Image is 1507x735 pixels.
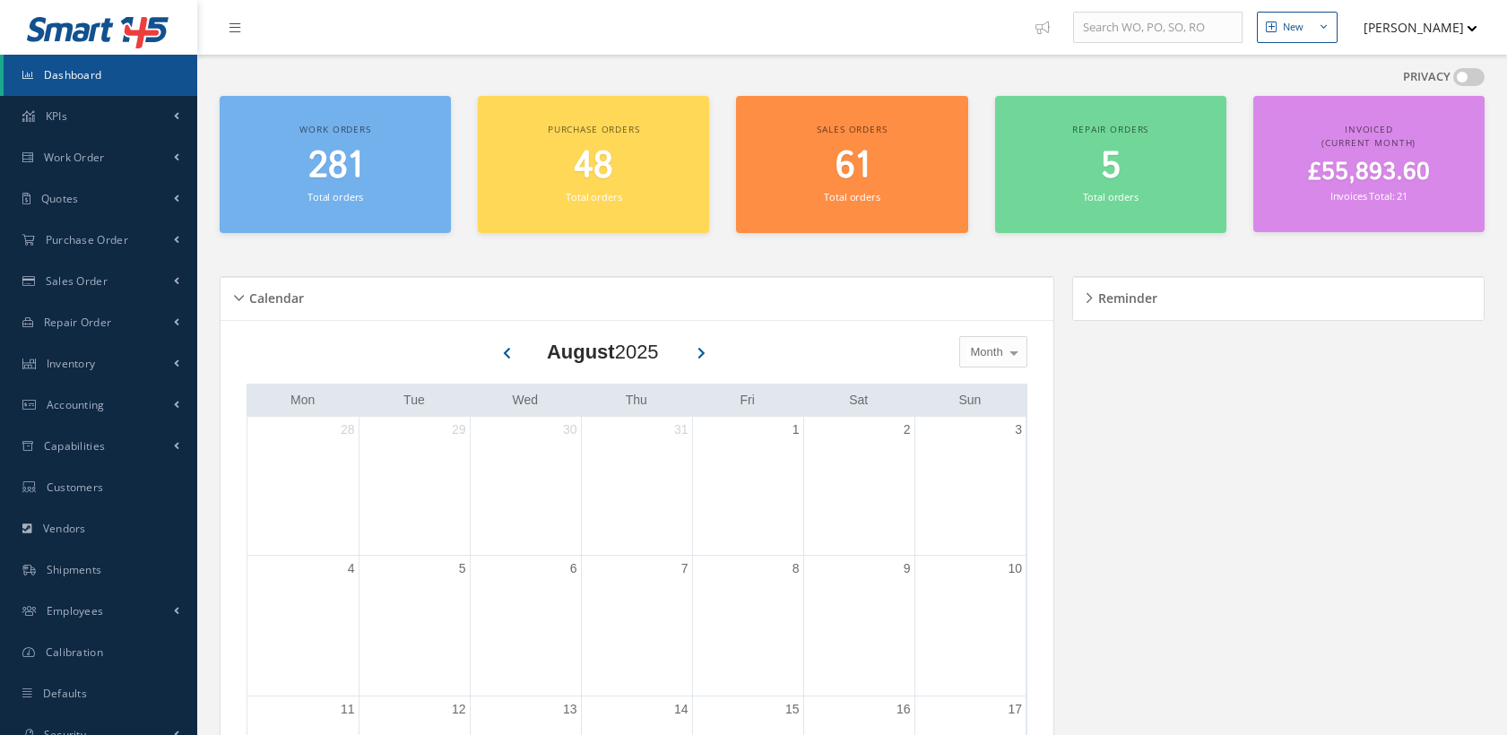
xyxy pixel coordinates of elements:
span: Quotes [41,191,79,206]
small: Total orders [307,190,363,203]
button: [PERSON_NAME] [1347,10,1477,45]
td: July 31, 2025 [581,417,692,556]
a: August 17, 2025 [1004,696,1026,722]
b: August [547,341,615,363]
small: Total orders [824,190,879,203]
td: August 9, 2025 [803,555,914,696]
a: August 1, 2025 [789,417,803,443]
div: New [1283,20,1303,35]
a: Thursday [622,389,651,411]
a: July 31, 2025 [671,417,692,443]
td: August 5, 2025 [359,555,470,696]
span: Inventory [47,356,96,371]
a: Friday [737,389,758,411]
a: Invoiced (Current Month) £55,893.60 Invoices Total: 21 [1253,96,1485,232]
label: PRIVACY [1403,68,1451,86]
span: 48 [574,141,613,192]
span: Sales Order [46,273,108,289]
a: Sales orders 61 Total orders [736,96,967,233]
span: 5 [1101,141,1121,192]
div: 2025 [547,337,659,367]
h5: Reminder [1093,285,1157,307]
a: August 9, 2025 [900,556,914,582]
a: Wednesday [509,389,542,411]
span: Purchase orders [548,123,640,135]
a: August 11, 2025 [337,696,359,722]
a: August 3, 2025 [1011,417,1026,443]
a: August 13, 2025 [559,696,581,722]
td: August 10, 2025 [914,555,1026,696]
a: August 2, 2025 [900,417,914,443]
span: Customers [47,480,104,495]
span: Defaults [43,686,87,701]
input: Search WO, PO, SO, RO [1073,12,1243,44]
a: August 4, 2025 [344,556,359,582]
a: Tuesday [400,389,429,411]
a: Dashboard [4,55,197,96]
a: August 8, 2025 [789,556,803,582]
small: Total orders [1083,190,1139,203]
span: Capabilities [44,438,106,454]
td: August 2, 2025 [803,417,914,556]
td: August 7, 2025 [581,555,692,696]
span: Repair orders [1072,123,1148,135]
span: Month [966,343,1003,361]
a: Monday [287,389,318,411]
span: Work orders [299,123,370,135]
td: July 28, 2025 [247,417,359,556]
button: New [1257,12,1338,43]
a: August 10, 2025 [1004,556,1026,582]
td: August 3, 2025 [914,417,1026,556]
span: Shipments [47,562,102,577]
span: £55,893.60 [1308,155,1430,190]
a: Work orders 281 Total orders [220,96,451,233]
td: August 4, 2025 [247,555,359,696]
span: Work Order [44,150,105,165]
td: August 1, 2025 [692,417,803,556]
a: August 6, 2025 [567,556,581,582]
span: Sales orders [817,123,887,135]
a: Repair orders 5 Total orders [995,96,1226,233]
td: August 8, 2025 [692,555,803,696]
a: July 28, 2025 [337,417,359,443]
span: Employees [47,603,104,618]
td: August 6, 2025 [470,555,581,696]
a: August 14, 2025 [671,696,692,722]
span: Repair Order [44,315,112,330]
span: Purchase Order [46,232,128,247]
a: July 29, 2025 [448,417,470,443]
span: Invoiced [1345,123,1393,135]
td: July 30, 2025 [470,417,581,556]
a: August 15, 2025 [782,696,803,722]
a: July 30, 2025 [559,417,581,443]
span: Dashboard [44,67,102,82]
span: (Current Month) [1321,136,1416,149]
a: August 5, 2025 [455,556,470,582]
h5: Calendar [244,285,304,307]
small: Total orders [566,190,621,203]
span: 61 [836,141,870,192]
a: Purchase orders 48 Total orders [478,96,709,233]
a: August 16, 2025 [893,696,914,722]
a: August 12, 2025 [448,696,470,722]
span: Accounting [47,397,105,412]
small: Invoices Total: 21 [1330,189,1407,203]
td: July 29, 2025 [359,417,470,556]
a: Sunday [955,389,984,411]
span: 281 [308,141,362,192]
span: Calibration [46,644,103,660]
span: KPIs [46,108,67,124]
a: August 7, 2025 [678,556,692,582]
a: Saturday [845,389,871,411]
span: Vendors [43,521,86,536]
